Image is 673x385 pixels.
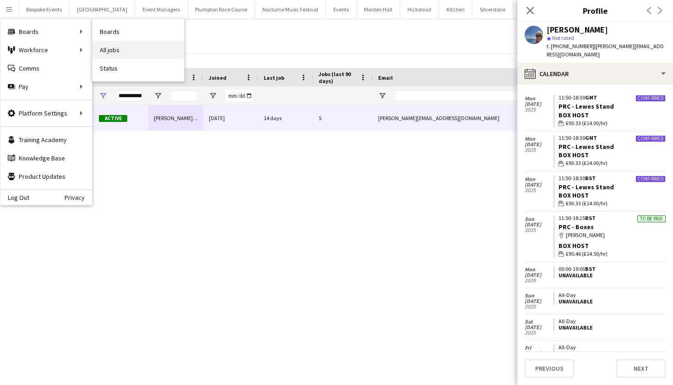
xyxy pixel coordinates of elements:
button: Bespoke Events [19,0,70,18]
div: Unavailable [559,324,662,331]
a: Knowledge Base [0,149,92,167]
div: Boards [0,22,92,41]
span: £95.46 (£14.50/hr) [566,250,608,258]
span: Sat [525,319,553,324]
span: BST [585,175,596,181]
span: | [PERSON_NAME][EMAIL_ADDRESS][DOMAIN_NAME] [547,43,664,58]
div: [PERSON_NAME][EMAIL_ADDRESS][DOMAIN_NAME] [373,105,556,131]
button: Events [326,0,357,18]
span: Sun [525,293,553,298]
span: £93.33 (£14.00/hr) [566,159,608,167]
button: Open Filter Menu [99,92,107,100]
div: 11:50-18:30 [559,176,666,181]
span: GMT [585,134,597,141]
span: £93.33 (£14.00/hr) [566,199,608,208]
button: Next [616,359,666,378]
div: Workforce [0,41,92,59]
div: Pay [0,77,92,96]
div: [PERSON_NAME] [PERSON_NAME] [148,105,203,131]
a: All jobs [92,41,184,59]
app-crew-unavailable-period: All-Day [553,292,666,305]
app-crew-unavailable-period: All-Day [553,344,666,357]
div: Box Host [559,191,666,199]
div: Unavailable [559,298,662,305]
input: Email Filter Input [395,90,550,101]
a: PRC - Lewes Stand [559,102,614,110]
span: Mon [525,267,553,272]
a: Boards [92,22,184,41]
span: 2025 [525,107,553,112]
span: 2025 [525,147,553,153]
a: Privacy [65,194,92,201]
span: Sun [525,216,553,222]
span: £93.33 (£14.00/hr) [566,119,608,127]
button: Hickstead [400,0,439,18]
span: [DATE] [525,222,553,227]
input: Joined Filter Input [225,90,253,101]
button: Plumpton Race Course [188,0,255,18]
span: 2025 [525,304,553,309]
span: GMT [585,94,597,101]
a: PRC - Lewes Stand [559,183,614,191]
a: Status [92,59,184,77]
div: Box Host [559,111,666,119]
button: Nocturne Music Festival [255,0,326,18]
a: PRC - Lewes Stand [559,143,614,151]
span: 2025 [525,187,553,193]
span: Jobs (last 90 days) [319,71,356,84]
button: Morden Hall [357,0,400,18]
div: Calendar [517,63,673,85]
div: Box Host [559,151,666,159]
input: City Filter Input [170,90,198,101]
h3: Profile [517,5,673,16]
div: Confirmed [635,135,666,142]
button: Kitchen [439,0,472,18]
div: 11:50-18:30 [559,135,666,141]
button: [GEOGRAPHIC_DATA] [513,0,579,18]
a: Training Academy [0,131,92,149]
span: [DATE] [525,142,553,147]
span: [DATE] [525,272,553,278]
button: Previous [525,359,574,378]
div: 14 days [258,105,313,131]
div: Confirmed [635,176,666,182]
span: Active [99,115,127,122]
a: Log Out [0,194,29,201]
span: Mon [525,136,553,142]
span: BST [585,214,596,221]
span: [DATE] [525,101,553,107]
span: Not rated [552,34,574,41]
span: t. [PHONE_NUMBER] [547,43,594,49]
div: Box Host [559,242,666,250]
div: 11:50-18:25 [559,215,666,221]
a: Product Updates [0,167,92,186]
a: Comms [0,59,92,77]
button: Open Filter Menu [154,92,162,100]
span: 2025 [525,278,553,283]
div: Unavailable [559,272,662,279]
div: Unavailable [559,351,662,357]
div: Confirmed [635,95,666,102]
a: PRC - Boxes [559,223,594,231]
span: Mon [525,176,553,182]
span: Last job [264,74,284,81]
div: [PERSON_NAME] [547,26,608,34]
div: [PERSON_NAME] [559,231,666,239]
span: Mon [525,96,553,101]
span: [DATE] [525,182,553,187]
div: Platform Settings [0,104,92,122]
span: Email [378,74,393,81]
span: [DATE] [525,298,553,304]
span: 2025 [525,227,553,233]
span: [DATE] [525,324,553,330]
span: [DATE] [525,351,553,356]
div: To be paid [637,215,666,222]
button: [GEOGRAPHIC_DATA] [70,0,135,18]
span: Fri [525,345,553,351]
button: Open Filter Menu [378,92,386,100]
div: 5 [313,105,373,131]
div: [DATE] [203,105,258,131]
button: Event Managers [135,0,188,18]
button: Silverstone [472,0,513,18]
span: 2025 [525,330,553,335]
